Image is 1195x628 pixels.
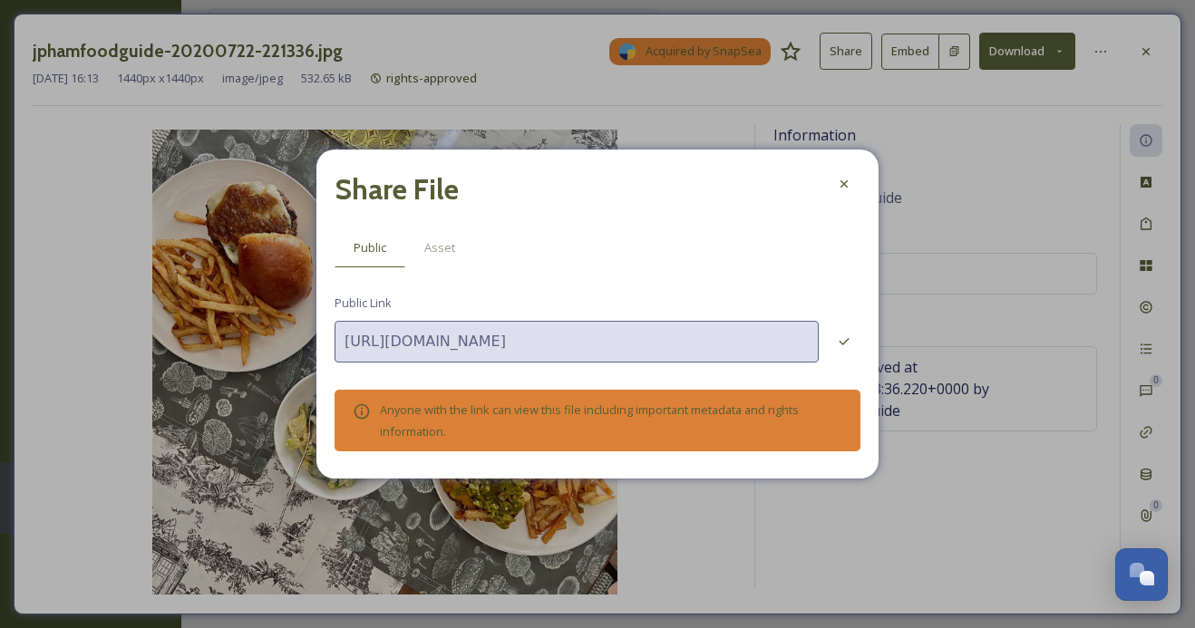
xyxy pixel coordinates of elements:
[354,239,386,256] span: Public
[335,168,459,211] h2: Share File
[335,295,392,312] span: Public Link
[1115,548,1168,601] button: Open Chat
[380,401,799,440] span: Anyone with the link can view this file including important metadata and rights information.
[424,239,455,256] span: Asset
